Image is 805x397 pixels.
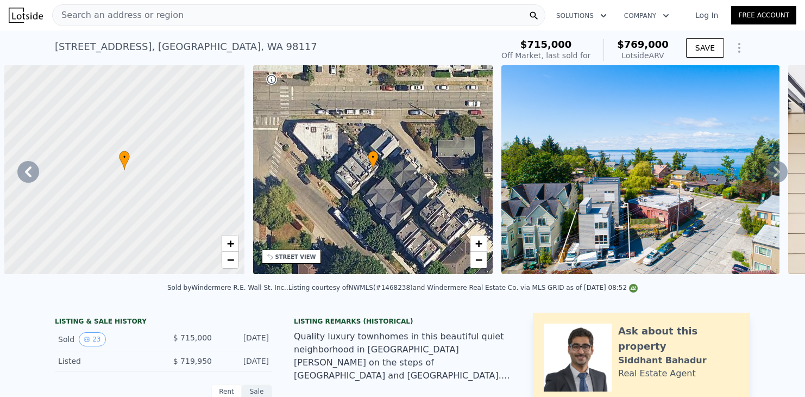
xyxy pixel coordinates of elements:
span: $715,000 [520,39,572,50]
div: [DATE] [221,332,269,346]
span: + [475,237,482,250]
div: Siddhant Bahadur [618,354,707,367]
span: $ 719,950 [173,357,212,365]
a: Zoom in [222,235,238,252]
div: Real Estate Agent [618,367,696,380]
span: − [475,253,482,266]
img: NWMLS Logo [629,284,638,293]
span: + [227,237,234,250]
div: • [368,151,379,170]
button: Company [615,6,678,26]
a: Log In [682,10,731,21]
button: View historical data [79,332,105,346]
div: Listing Remarks (Historical) [294,317,511,326]
div: [DATE] [221,356,269,367]
span: Search an address or region [53,9,184,22]
button: SAVE [686,38,724,58]
span: • [368,152,379,162]
div: Quality luxury townhomes in this beautiful quiet neighborhood in [GEOGRAPHIC_DATA][PERSON_NAME] o... [294,330,511,382]
img: Lotside [9,8,43,23]
div: Off Market, last sold for [501,50,590,61]
a: Free Account [731,6,796,24]
div: Ask about this property [618,324,739,354]
div: Sold by Windermere R.E. Wall St. Inc. . [167,284,288,291]
span: − [227,253,234,266]
div: LISTING & SALE HISTORY [55,317,272,328]
div: Listed [58,356,155,367]
div: Lotside ARV [617,50,669,61]
button: Solutions [548,6,615,26]
div: [STREET_ADDRESS] , [GEOGRAPHIC_DATA] , WA 98117 [55,39,317,54]
a: Zoom out [470,252,487,268]
div: Listing courtesy of NWMLS (#1468238) and Windermere Real Estate Co. via MLS GRID as of [DATE] 08:52 [288,284,638,291]
div: Sold [58,332,155,346]
a: Zoom out [222,252,238,268]
button: Show Options [728,37,750,59]
span: • [119,152,130,162]
img: Sale: 117589830 Parcel: 97928128 [501,65,779,274]
a: Zoom in [470,235,487,252]
div: STREET VIEW [275,253,316,261]
div: • [119,151,130,170]
span: $769,000 [617,39,669,50]
span: $ 715,000 [173,333,212,342]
